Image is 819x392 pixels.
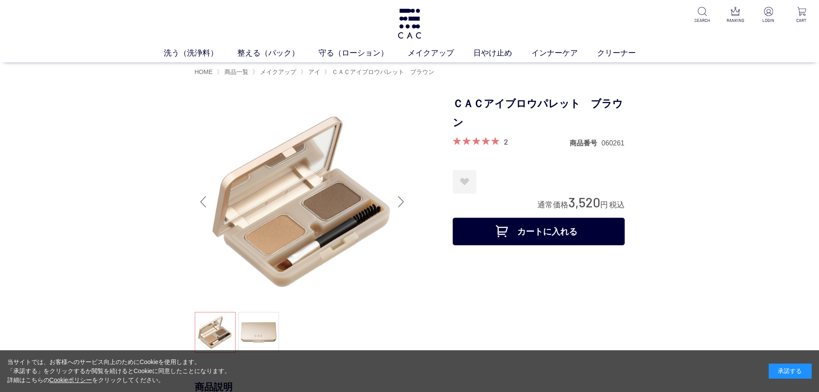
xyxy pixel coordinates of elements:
[260,68,296,75] span: メイクアップ
[330,68,434,75] a: ＣＡＣアイブロウパレット ブラウン
[217,68,251,76] li: 〉
[453,218,625,245] button: カートに入れる
[791,7,812,24] a: CART
[758,7,779,24] a: LOGIN
[568,194,600,210] span: 3,520
[224,68,248,75] span: 商品一覧
[195,185,212,219] div: Previous slide
[758,17,779,24] p: LOGIN
[570,139,601,148] dt: 商品番号
[308,68,320,75] span: アイ
[504,137,508,146] a: 2
[332,68,434,75] span: ＣＡＣアイブロウパレット ブラウン
[537,201,568,209] span: 通常価格
[692,17,713,24] p: SEARCH
[408,47,473,59] a: メイクアップ
[769,364,812,379] div: 承諾する
[473,47,531,59] a: 日やけ止め
[252,68,298,76] li: 〉
[258,68,296,75] a: メイクアップ
[453,170,476,194] a: お気に入りに登録する
[223,68,248,75] a: 商品一覧
[195,94,410,309] img: ＣＡＣアイブロウパレット ブラウン ブラウン
[453,94,625,133] h1: ＣＡＣアイブロウパレット ブラウン
[791,17,812,24] p: CART
[237,47,319,59] a: 整える（パック）
[164,47,237,59] a: 洗う（洗浄料）
[195,68,213,75] a: HOME
[725,7,746,24] a: RANKING
[7,358,231,385] div: 当サイトでは、お客様へのサービス向上のためにCookieを使用します。 「承諾する」をクリックするか閲覧を続けるとCookieに同意したことになります。 詳細はこちらの をクリックしてください。
[692,7,713,24] a: SEARCH
[396,9,423,39] img: logo
[597,47,655,59] a: クリーナー
[324,68,436,76] li: 〉
[319,47,408,59] a: 守る（ローション）
[301,68,322,76] li: 〉
[49,377,92,383] a: Cookieポリシー
[725,17,746,24] p: RANKING
[393,185,410,219] div: Next slide
[600,201,608,209] span: 円
[531,47,597,59] a: インナーケア
[609,201,625,209] span: 税込
[601,139,624,148] dd: 060261
[307,68,320,75] a: アイ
